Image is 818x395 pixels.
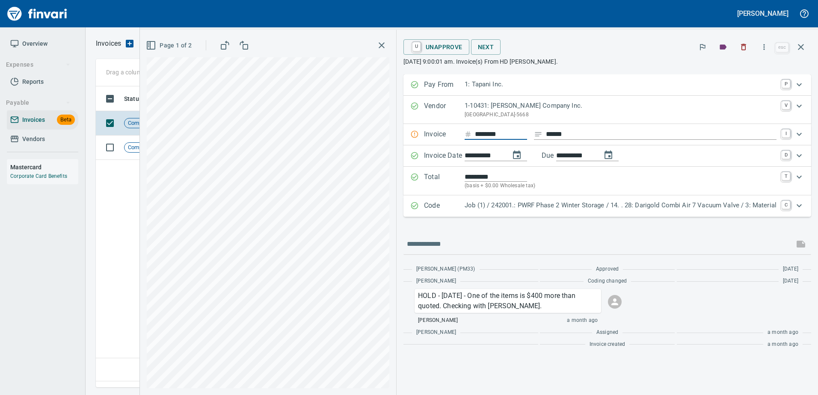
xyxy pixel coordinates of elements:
[124,144,155,152] span: Complete
[403,74,811,96] div: Expand
[403,96,811,124] div: Expand
[598,145,619,165] button: change due date
[783,277,798,286] span: [DATE]
[542,150,582,161] p: Due
[10,162,78,172] h6: Mastercard
[7,34,78,53] a: Overview
[403,39,469,55] button: UUnapprove
[734,38,753,56] button: Discard
[596,265,619,274] span: Approved
[96,38,121,49] p: Invoices
[403,195,811,217] div: Expand
[776,43,788,52] a: esc
[106,68,231,77] p: Drag a column heading here to group the table
[782,129,790,138] a: I
[22,38,47,49] span: Overview
[3,95,74,111] button: Payable
[424,129,465,140] p: Invoice
[782,80,790,88] a: P
[735,7,791,20] button: [PERSON_NAME]
[768,328,798,337] span: a month ago
[424,150,465,162] p: Invoice Date
[418,316,458,325] span: [PERSON_NAME]
[534,130,542,139] svg: Invoice description
[424,80,465,91] p: Pay From
[416,265,475,274] span: [PERSON_NAME] (PM33)
[507,145,527,165] button: change date
[7,110,78,130] a: InvoicesBeta
[418,291,598,311] p: HOLD - [DATE] - One of the items is $400 more than quoted. Checking with [PERSON_NAME].
[6,59,71,70] span: Expenses
[22,134,45,144] span: Vendors
[403,57,811,66] p: [DATE] 9:00:01 am. Invoice(s) From HD [PERSON_NAME].
[124,119,155,127] span: Complete
[3,57,74,73] button: Expenses
[124,94,142,104] span: Status
[415,289,601,313] div: Click for options
[465,129,471,139] svg: Invoice number
[782,150,790,159] a: D
[7,72,78,91] a: Reports
[403,167,811,195] div: Expand
[10,173,67,179] a: Corporate Card Benefits
[783,265,798,274] span: [DATE]
[144,38,195,53] button: Page 1 of 2
[403,145,811,167] div: Expand
[596,328,618,337] span: Assigned
[782,101,790,109] a: V
[403,124,811,145] div: Expand
[138,39,246,48] p: ( )
[416,277,456,286] span: [PERSON_NAME]
[782,200,790,209] a: C
[6,97,71,108] span: Payable
[791,234,811,254] span: This records your message into the invoice and notifies anyone mentioned
[471,39,501,55] button: Next
[478,42,494,53] span: Next
[567,316,598,325] span: a month ago
[590,340,625,349] span: Invoice created
[782,172,790,180] a: T
[465,111,777,119] p: [GEOGRAPHIC_DATA]-5668
[465,200,777,210] p: Job (1) / 242001.: PWRF Phase 2 Winter Storage / 14. . 28: Darigold Combi Air 7 Vacuum Valve / 3:...
[588,277,627,286] span: Coding changed
[22,77,44,87] span: Reports
[412,42,421,51] a: U
[755,38,774,56] button: More
[121,38,138,49] button: Upload an Invoice
[693,38,712,56] button: Flag
[465,182,777,190] p: (basis + $0.00 Wholesale tax)
[5,3,69,24] img: Finvari
[737,9,788,18] h5: [PERSON_NAME]
[424,172,465,190] p: Total
[465,101,777,111] p: 1-10431: [PERSON_NAME] Company Inc.
[148,40,192,51] span: Page 1 of 2
[124,94,153,104] span: Status
[22,115,45,125] span: Invoices
[96,38,121,49] nav: breadcrumb
[57,115,75,125] span: Beta
[7,130,78,149] a: Vendors
[416,328,456,337] span: [PERSON_NAME]
[465,80,777,89] p: 1: Tapani Inc.
[410,40,462,54] span: Unapprove
[424,101,465,119] p: Vendor
[768,340,798,349] span: a month ago
[424,200,465,212] p: Code
[774,37,811,57] span: Close invoice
